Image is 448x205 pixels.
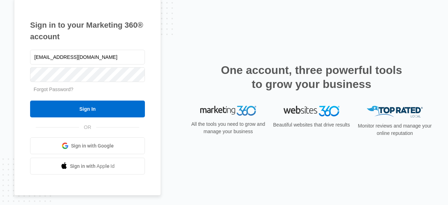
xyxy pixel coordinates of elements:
p: Beautiful websites that drive results [272,121,351,129]
h2: One account, three powerful tools to grow your business [219,63,404,91]
img: Top Rated Local [367,106,423,117]
span: Sign in with Google [71,142,114,150]
a: Sign in with Google [30,137,145,154]
p: All the tools you need to grow and manage your business [189,121,267,135]
p: Monitor reviews and manage your online reputation [356,122,434,137]
input: Email [30,50,145,64]
span: OR [79,124,96,131]
input: Sign In [30,101,145,117]
a: Sign in with Apple Id [30,158,145,175]
img: Marketing 360 [200,106,256,116]
img: Websites 360 [283,106,339,116]
span: Sign in with Apple Id [70,163,115,170]
a: Forgot Password? [34,87,73,92]
h1: Sign in to your Marketing 360® account [30,19,145,42]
